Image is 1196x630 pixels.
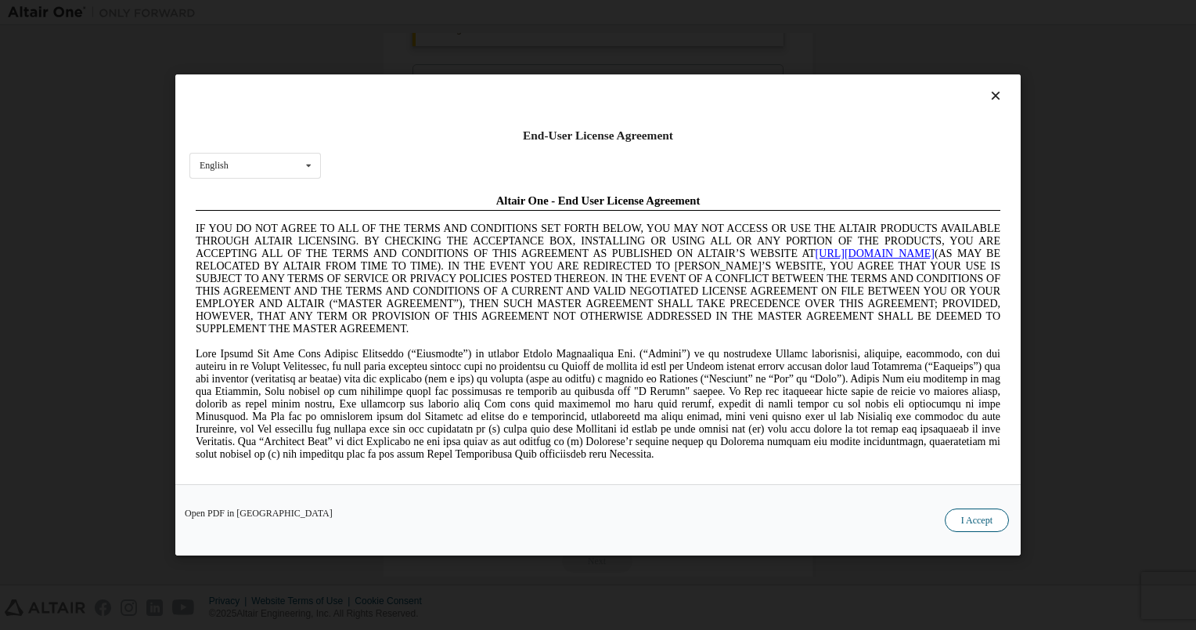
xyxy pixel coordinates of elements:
[6,160,811,272] span: Lore Ipsumd Sit Ame Cons Adipisc Elitseddo (“Eiusmodte”) in utlabor Etdolo Magnaaliqua Eni. (“Adm...
[189,128,1007,143] div: End-User License Agreement
[945,509,1009,532] button: I Accept
[307,6,511,19] span: Altair One - End User License Agreement
[6,34,811,147] span: IF YOU DO NOT AGREE TO ALL OF THE TERMS AND CONDITIONS SET FORTH BELOW, YOU MAY NOT ACCESS OR USE...
[200,161,229,170] div: English
[626,60,745,71] a: [URL][DOMAIN_NAME]
[185,509,333,518] a: Open PDF in [GEOGRAPHIC_DATA]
